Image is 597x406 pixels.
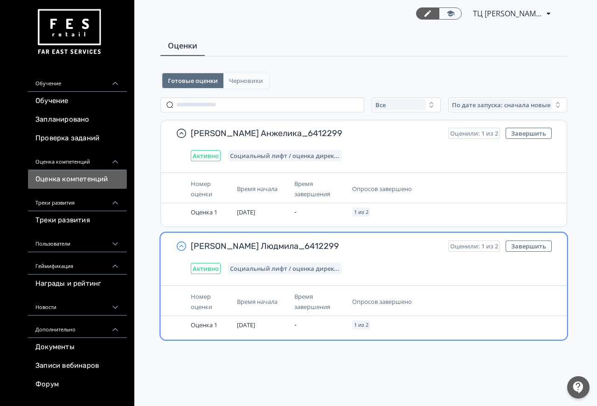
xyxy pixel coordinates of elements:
[223,73,269,88] button: Черновики
[450,242,498,250] span: Оценили: 1 из 2
[28,252,127,275] div: Геймификация
[237,185,278,193] span: Время начала
[506,241,552,252] button: Завершить
[28,110,127,129] a: Запланировано
[193,265,219,272] span: Активно
[450,130,498,137] span: Оценили: 1 из 2
[168,40,197,51] span: Оценки
[375,101,386,109] span: Все
[352,185,412,193] span: Опросов завершено
[28,170,127,189] a: Оценка компетенций
[28,69,127,92] div: Обучение
[162,73,223,88] button: Готовые оценки
[294,292,330,311] span: Время завершения
[372,97,441,112] button: Все
[168,77,218,84] span: Готовые оценки
[237,208,255,216] span: [DATE]
[229,77,263,84] span: Черновики
[28,211,127,230] a: Треки развития
[291,203,348,221] td: -
[354,322,368,328] span: 1 из 2
[28,189,127,211] div: Треки развития
[448,97,567,112] button: По дате запуска: сначала новые
[352,297,412,306] span: Опросов завершено
[291,316,348,334] td: -
[237,321,255,329] span: [DATE]
[28,375,127,394] a: Форум
[191,241,441,252] span: [PERSON_NAME] Людмила_6412299
[28,293,127,316] div: Новости
[28,338,127,357] a: Документы
[191,321,217,329] span: Оценка 1
[191,128,441,139] span: [PERSON_NAME] Анжелика_6412299
[193,152,219,159] span: Активно
[28,357,127,375] a: Записи вебинаров
[230,152,340,159] span: Социальный лифт / оценка директора магазина
[191,208,217,216] span: Оценка 1
[473,8,543,19] span: ТЦ Макси Архангельск СИН 6412299
[28,316,127,338] div: Дополнительно
[452,101,550,109] span: По дате запуска: сначала новые
[439,7,462,20] a: Переключиться в режим ученика
[354,209,368,215] span: 1 из 2
[35,6,103,58] img: https://files.teachbase.ru/system/account/57463/logo/medium-936fc5084dd2c598f50a98b9cbe0469a.png
[237,297,278,306] span: Время начала
[191,292,212,311] span: Номер оценки
[294,179,330,198] span: Время завершения
[230,265,340,272] span: Социальный лифт / оценка директора магазина
[28,230,127,252] div: Пользователи
[506,128,552,139] button: Завершить
[28,275,127,293] a: Награды и рейтинг
[191,179,212,198] span: Номер оценки
[28,92,127,110] a: Обучение
[28,129,127,148] a: Проверка заданий
[28,148,127,170] div: Оценка компетенций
